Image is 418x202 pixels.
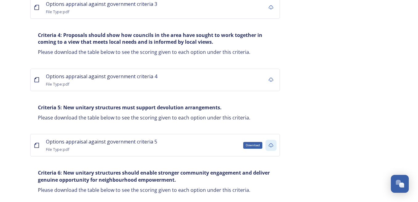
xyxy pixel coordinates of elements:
[46,81,69,87] span: File Type: pdf
[46,9,69,14] span: File Type: pdf
[46,72,157,80] a: Options appraisal against government criteria 4
[38,49,272,56] p: Please download the table below to see the scoring given to each option under this criteria.
[243,142,262,149] div: Download
[38,104,222,111] strong: Criteria 5: New unitary structures must support devolution arrangements.
[46,1,157,7] span: Options appraisal against government criteria 3
[46,147,69,152] span: File Type: pdf
[38,114,272,121] p: Please download the table below to see the scoring given to each option under this criteria.
[391,175,409,193] button: Open Chat
[38,32,264,46] strong: Criteria 4: Proposals should show how councils in the area have sought to work together in coming...
[46,73,157,80] span: Options appraisal against government criteria 4
[46,138,157,145] a: Options appraisal against government criteria 5
[38,169,271,183] strong: Criteria 6: New unitary structures should enable stronger community engagement and deliver genuin...
[38,187,272,194] p: Please download the table below to see the scoring given to each option under this criteria.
